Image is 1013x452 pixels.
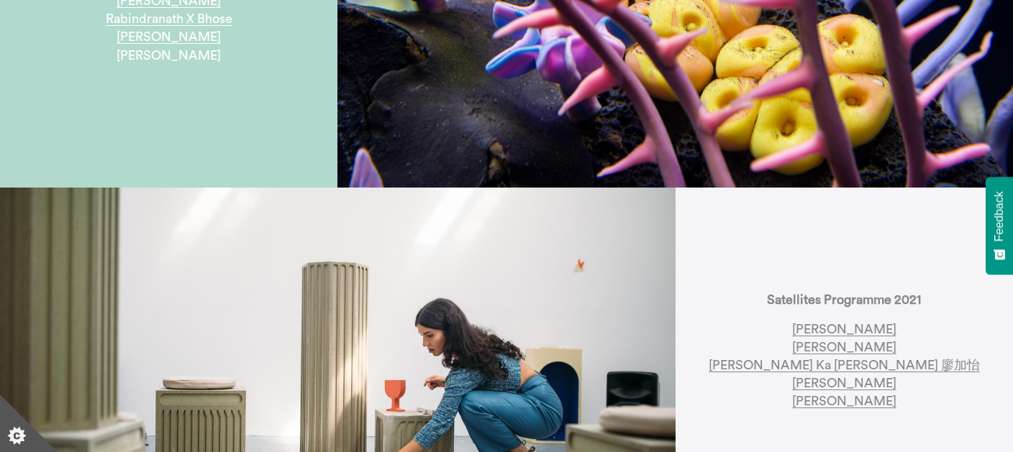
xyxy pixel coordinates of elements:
a: [PERSON_NAME] [792,377,896,390]
a: Rabindranath X Bhose [106,12,232,26]
button: Feedback - Show survey [986,177,1013,275]
a: [PERSON_NAME] [792,341,896,354]
span: Feedback [993,191,1006,241]
a: [PERSON_NAME] Ka [PERSON_NAME] 廖加怡 [709,359,980,372]
a: [PERSON_NAME] [792,395,896,408]
a: [PERSON_NAME] [792,323,896,336]
a: [PERSON_NAME] [117,30,221,44]
strong: Satellites Programme 2021 [767,293,921,306]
